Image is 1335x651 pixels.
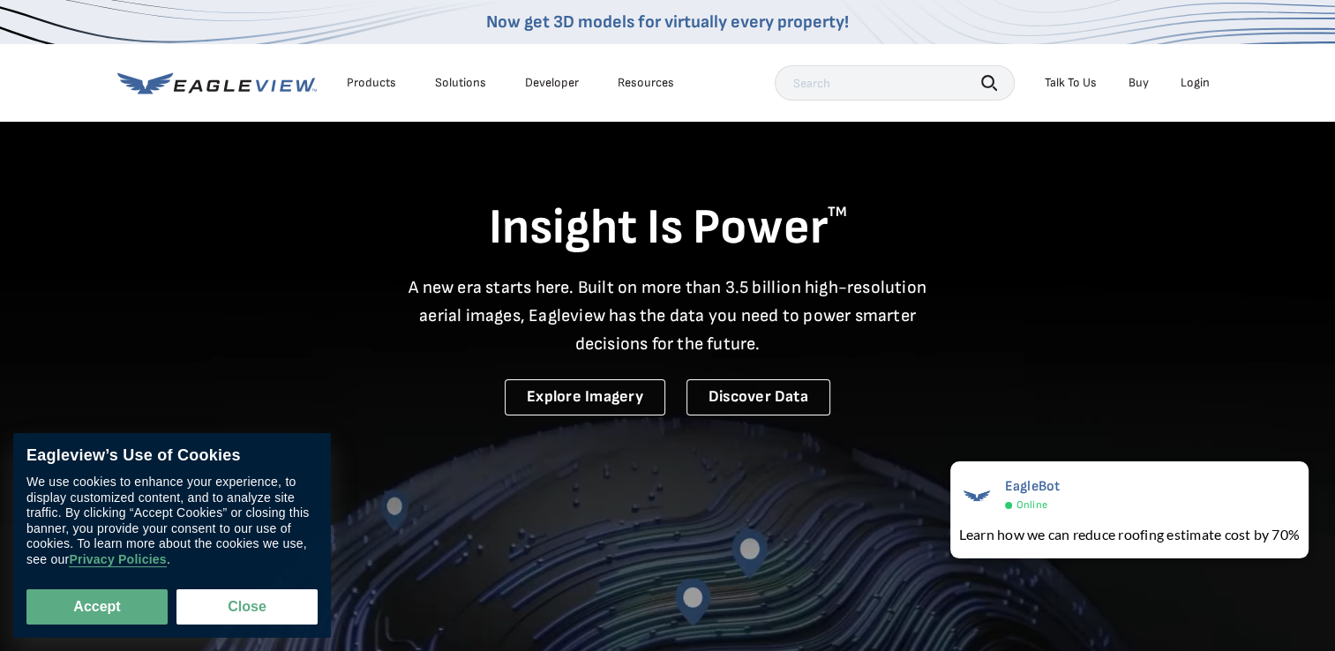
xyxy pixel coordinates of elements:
a: Privacy Policies [69,552,166,567]
div: Login [1181,75,1210,91]
div: Talk To Us [1045,75,1097,91]
h1: Insight Is Power [117,198,1219,259]
img: EagleBot [959,478,994,513]
a: Buy [1129,75,1149,91]
a: Explore Imagery [505,379,665,415]
span: Online [1016,498,1047,512]
button: Close [176,589,318,625]
button: Accept [26,589,168,625]
div: Eagleview’s Use of Cookies [26,446,318,466]
input: Search [775,65,1015,101]
span: EagleBot [1005,478,1061,495]
div: Resources [618,75,674,91]
sup: TM [828,204,847,221]
div: Learn how we can reduce roofing estimate cost by 70% [959,524,1300,545]
a: Now get 3D models for virtually every property! [486,11,849,33]
a: Discover Data [686,379,830,415]
div: Products [347,75,396,91]
div: We use cookies to enhance your experience, to display customized content, and to analyze site tra... [26,475,318,567]
a: Developer [525,75,579,91]
div: Solutions [435,75,486,91]
p: A new era starts here. Built on more than 3.5 billion high-resolution aerial images, Eagleview ha... [398,273,938,358]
